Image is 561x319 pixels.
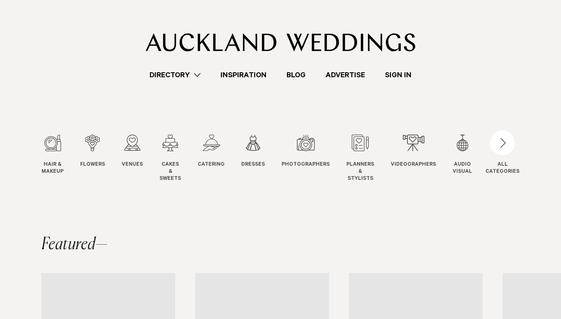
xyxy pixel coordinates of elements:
[42,135,80,182] swiper-slide: 1 / 12
[241,135,265,169] a: Dresses
[42,135,64,176] a: Hair & Makeup
[241,162,265,169] span: Dresses
[146,33,415,52] img: Auckland Weddings Logo
[485,162,519,176] div: ALL CATEGORIES
[159,135,181,182] a: Cakes & Sweets
[391,135,436,169] a: Videographers
[346,135,374,182] a: Planners & Stylists
[453,135,489,182] swiper-slide: 10 / 12
[80,135,105,169] a: Flowers
[80,162,105,169] span: Flowers
[159,135,198,182] swiper-slide: 4 / 12
[453,135,472,176] a: Audio Visual
[241,135,282,182] swiper-slide: 6 / 12
[282,162,330,169] span: Photographers
[391,162,436,169] span: Videographers
[122,162,143,169] span: Venues
[453,162,472,176] span: Audio Visual
[346,162,374,182] span: Planners & Stylists
[346,135,391,182] swiper-slide: 8 / 12
[122,135,143,169] a: Venues
[122,135,159,182] swiper-slide: 3 / 12
[282,135,346,182] swiper-slide: 7 / 12
[375,69,421,81] a: Sign In
[282,135,330,169] a: Photographers
[485,135,519,174] button: ALLCATEGORIES
[277,69,316,81] a: Blog
[42,162,64,176] span: Hair & Makeup
[140,69,211,81] a: Directory
[211,69,277,81] a: Inspiration
[80,135,122,182] swiper-slide: 2 / 12
[159,162,181,182] span: Cakes & Sweets
[198,162,225,169] span: Catering
[198,135,241,182] swiper-slide: 5 / 12
[42,236,108,253] h2: Featured
[391,135,453,182] swiper-slide: 9 / 12
[316,69,375,81] a: Advertise
[198,135,225,169] a: Catering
